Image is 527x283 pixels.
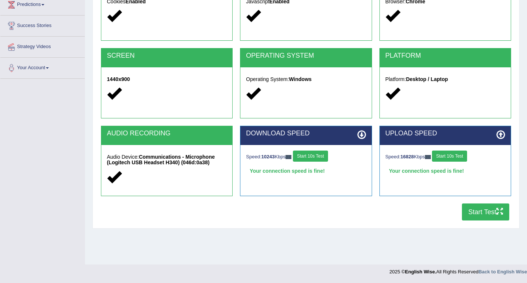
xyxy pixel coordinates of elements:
h2: DOWNLOAD SPEED [246,130,366,137]
a: Back to English Wise [479,269,527,274]
strong: Desktop / Laptop [406,76,448,82]
strong: 16828 [401,154,414,159]
button: Start 10s Test [293,151,328,162]
button: Start Test [462,203,509,220]
h5: Audio Device: [107,154,227,166]
a: Your Account [0,58,85,76]
h2: AUDIO RECORDING [107,130,227,137]
h2: UPLOAD SPEED [385,130,505,137]
strong: 10243 [261,154,275,159]
h5: Operating System: [246,77,366,82]
strong: Communications - Microphone (Logitech USB Headset H340) (046d:0a38) [107,154,215,165]
div: Speed: Kbps [246,151,366,164]
strong: 1440x900 [107,76,130,82]
h2: OPERATING SYSTEM [246,52,366,60]
div: Speed: Kbps [385,151,505,164]
div: 2025 © All Rights Reserved [389,265,527,275]
a: Success Stories [0,16,85,34]
img: ajax-loader-fb-connection.gif [286,155,291,159]
button: Start 10s Test [432,151,467,162]
strong: English Wise. [405,269,436,274]
h2: SCREEN [107,52,227,60]
a: Strategy Videos [0,37,85,55]
strong: Windows [289,76,311,82]
div: Your connection speed is fine! [385,165,505,176]
img: ajax-loader-fb-connection.gif [425,155,431,159]
div: Your connection speed is fine! [246,165,366,176]
h5: Platform: [385,77,505,82]
h2: PLATFORM [385,52,505,60]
